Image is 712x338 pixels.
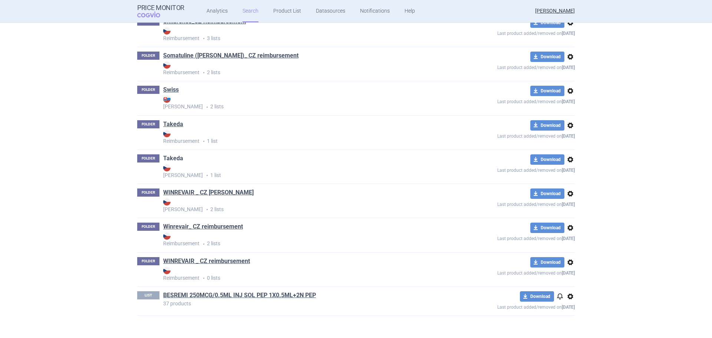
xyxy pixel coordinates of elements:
p: Last product added/removed on [444,131,575,140]
h1: WINREVAIR _ CZ max price [163,188,254,198]
p: FOLDER [137,120,159,128]
img: CZ [163,232,171,240]
strong: Price Monitor [137,4,184,12]
strong: [DATE] [562,31,575,36]
a: Price MonitorCOGVIO [137,4,184,18]
p: 1 list [163,164,444,179]
h1: BESREMI 250MCG/0.5ML INJ SOL PEP 1X0.5ML+2N PEP [163,291,316,301]
p: 2 lists [163,198,444,213]
img: CZ [163,164,171,171]
button: Download [520,291,554,302]
img: CZ [163,61,171,69]
p: 0 lists [163,267,444,282]
h1: Swiss [163,86,179,95]
p: FOLDER [137,257,159,265]
p: Last product added/removed on [444,199,575,208]
i: • [200,69,207,76]
i: • [203,172,210,179]
p: FOLDER [137,154,159,163]
p: FOLDER [137,52,159,60]
img: CZ [163,130,171,137]
strong: [DATE] [562,236,575,241]
strong: [PERSON_NAME] [163,198,444,212]
strong: [DATE] [562,65,575,70]
i: • [200,138,207,145]
strong: Reimbursement [163,267,444,281]
strong: Reimbursement [163,232,444,246]
button: Download [530,223,564,233]
a: BESREMI 250MCG/0.5ML INJ SOL PEP 1X0.5ML+2N PEP [163,291,316,299]
span: COGVIO [137,12,171,17]
button: Download [530,52,564,62]
img: SK [163,95,171,103]
strong: [DATE] [562,202,575,207]
p: 2 lists [163,95,444,111]
img: CZ [163,198,171,206]
button: Download [530,154,564,165]
button: Download [530,17,564,28]
button: Download [530,86,564,96]
a: Winrevair_ CZ reimbursement [163,223,243,231]
strong: [PERSON_NAME] [163,164,444,178]
a: WINREVAIR _ CZ [PERSON_NAME] [163,188,254,197]
h1: Takeda [163,154,183,164]
a: WINREVAIR _ CZ reimbursement [163,257,250,265]
p: Last product added/removed on [444,302,575,311]
button: Download [530,120,564,131]
strong: [DATE] [562,99,575,104]
strong: Reimbursement [163,130,444,144]
p: 37 products [163,301,444,306]
p: Last product added/removed on [444,233,575,242]
img: CZ [163,27,171,35]
p: 2 lists [163,61,444,76]
p: LIST [137,291,159,299]
strong: [PERSON_NAME] [163,95,444,109]
strong: Reimbursement [163,27,444,41]
p: 1 list [163,130,444,145]
h1: Takeda [163,120,183,130]
p: FOLDER [137,86,159,94]
p: Last product added/removed on [444,62,575,71]
i: • [203,206,210,213]
p: Last product added/removed on [444,268,575,277]
a: Somatuline ([PERSON_NAME])_ CZ reimbursement [163,52,299,60]
i: • [200,275,207,282]
button: Download [530,188,564,199]
strong: [DATE] [562,305,575,310]
strong: Reimbursement [163,61,444,75]
h1: Somatuline (Ipsen)_ CZ reimbursement [163,52,299,61]
p: Last product added/removed on [444,96,575,105]
i: • [200,240,207,248]
h1: Winrevair_ CZ reimbursement [163,223,243,232]
strong: [DATE] [562,168,575,173]
p: Last product added/removed on [444,28,575,37]
i: • [200,35,207,42]
a: Takeda [163,154,183,163]
p: 2 lists [163,232,444,247]
p: Last product added/removed on [444,165,575,174]
img: CZ [163,267,171,274]
h1: WINREVAIR _ CZ reimbursement [163,257,250,267]
p: FOLDER [137,223,159,231]
a: Takeda [163,120,183,128]
button: Download [530,257,564,268]
p: FOLDER [137,188,159,197]
a: Swiss [163,86,179,94]
i: • [203,104,210,111]
strong: [DATE] [562,134,575,139]
p: 3 lists [163,27,444,42]
strong: [DATE] [562,270,575,276]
